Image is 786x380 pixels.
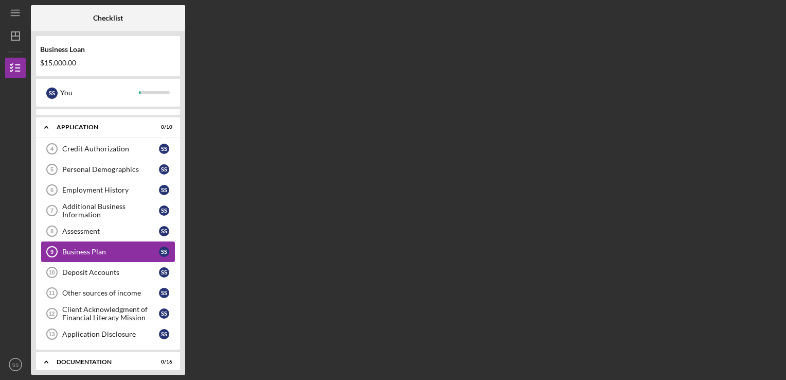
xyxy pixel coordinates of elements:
[41,89,175,110] a: Eligibility PhaseSS
[159,308,169,319] div: S S
[48,331,55,337] tspan: 13
[48,269,55,275] tspan: 10
[159,205,169,216] div: S S
[41,200,175,221] a: 7Additional Business InformationSS
[40,45,176,54] div: Business Loan
[41,324,175,344] a: 13Application DisclosureSS
[154,359,172,365] div: 0 / 16
[62,330,159,338] div: Application Disclosure
[41,159,175,180] a: 5Personal DemographicsSS
[62,186,159,194] div: Employment History
[5,354,26,375] button: SS
[154,124,172,130] div: 0 / 10
[41,262,175,283] a: 10Deposit AccountsSS
[50,208,53,214] tspan: 7
[159,329,169,339] div: S S
[62,268,159,277] div: Deposit Accounts
[159,226,169,236] div: S S
[50,166,53,172] tspan: 5
[50,146,54,152] tspan: 4
[41,180,175,200] a: 6Employment HistorySS
[62,165,159,174] div: Personal Demographics
[46,88,58,99] div: S S
[50,249,53,255] tspan: 9
[159,267,169,278] div: S S
[159,144,169,154] div: S S
[57,359,147,365] div: Documentation
[41,303,175,324] a: 12Client Acknowledgment of Financial Literacy MissionSS
[50,228,53,234] tspan: 8
[93,14,123,22] b: Checklist
[48,290,55,296] tspan: 11
[62,305,159,322] div: Client Acknowledgment of Financial Literacy Mission
[41,283,175,303] a: 11Other sources of incomeSS
[159,247,169,257] div: S S
[159,164,169,175] div: S S
[40,59,176,67] div: $15,000.00
[62,248,159,256] div: Business Plan
[62,202,159,219] div: Additional Business Information
[41,241,175,262] a: 9Business PlanSS
[159,185,169,195] div: S S
[41,221,175,241] a: 8AssessmentSS
[57,124,147,130] div: Application
[62,145,159,153] div: Credit Authorization
[62,227,159,235] div: Assessment
[60,84,139,101] div: You
[48,310,55,317] tspan: 12
[62,289,159,297] div: Other sources of income
[50,187,53,193] tspan: 6
[41,139,175,159] a: 4Credit AuthorizationSS
[159,288,169,298] div: S S
[12,362,19,368] text: SS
